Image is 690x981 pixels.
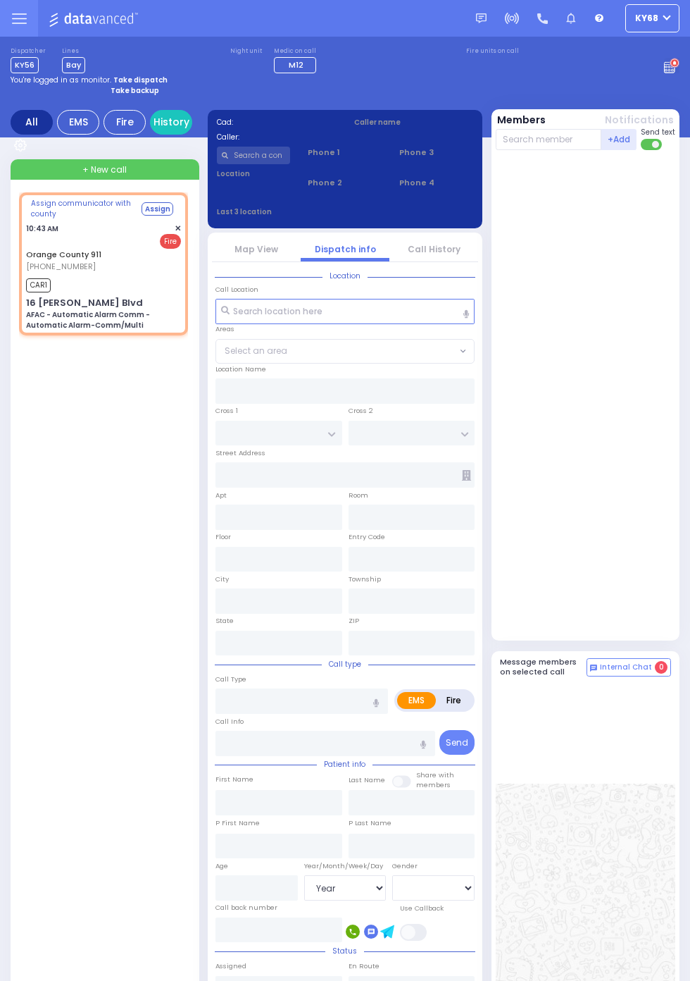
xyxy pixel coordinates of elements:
[26,261,96,272] span: [PHONE_NUMBER]
[586,658,671,677] button: Internal Chat 0
[655,661,667,674] span: 0
[274,47,320,56] label: Medic on call
[641,127,675,137] span: Send text
[400,903,444,913] label: Use Callback
[62,57,85,73] span: Bay
[354,117,474,128] label: Caller name
[215,818,260,828] label: P First Name
[315,243,376,255] a: Dispatch info
[215,861,228,871] label: Age
[215,674,246,684] label: Call Type
[349,775,385,785] label: Last Name
[217,132,337,142] label: Caller:
[416,780,451,789] span: members
[175,223,181,235] span: ✕
[215,448,265,458] label: Street Address
[234,243,278,255] a: Map View
[399,177,473,189] span: Phone 4
[11,75,111,85] span: You're logged in as monitor.
[215,490,227,500] label: Apt
[349,818,391,828] label: P Last Name
[217,117,337,128] label: Cad:
[31,198,140,219] span: Assign communicator with county
[497,113,546,128] button: Members
[625,4,679,32] button: ky68
[215,285,258,295] label: Call Location
[500,658,587,676] h5: Message members on selected call
[416,770,454,779] small: Share with
[349,574,381,584] label: Township
[590,665,597,672] img: comment-alt.png
[26,249,101,260] a: Orange County 911
[150,110,192,135] a: History
[349,490,368,500] label: Room
[435,692,472,709] label: Fire
[397,692,436,709] label: EMS
[215,616,234,626] label: State
[225,345,287,357] span: Select an area
[62,47,85,56] label: Lines
[217,206,346,217] label: Last 3 location
[26,223,58,234] span: 10:43 AM
[466,47,519,56] label: Fire units on call
[308,177,382,189] span: Phone 2
[349,961,379,971] label: En Route
[439,730,475,755] button: Send
[11,110,53,135] div: All
[496,129,602,150] input: Search member
[349,532,385,542] label: Entry Code
[82,163,127,176] span: + New call
[215,574,229,584] label: City
[308,147,382,159] span: Phone 1
[304,861,387,871] div: Year/Month/Week/Day
[601,129,636,150] button: +Add
[26,296,143,310] div: 16 [PERSON_NAME] Blvd
[325,946,364,956] span: Status
[322,659,368,670] span: Call type
[215,299,475,324] input: Search location here
[160,234,181,249] span: Fire
[26,309,181,331] div: AFAC - Automatic Alarm Comm - Automatic Alarm-Comm/Multi
[111,85,159,96] strong: Take backup
[289,59,303,70] span: M12
[217,168,291,179] label: Location
[215,364,266,374] label: Location Name
[392,861,418,871] label: Gender
[399,147,473,159] span: Phone 3
[635,12,658,25] span: ky68
[349,616,359,626] label: ZIP
[462,470,471,481] span: Other building occupants
[349,406,373,416] label: Cross 2
[600,662,652,672] span: Internal Chat
[322,271,368,281] span: Location
[113,75,168,85] strong: Take dispatch
[142,202,173,216] button: Assign
[215,717,244,727] label: Call Info
[215,775,253,784] label: First Name
[230,47,262,56] label: Night unit
[26,278,51,292] span: CAR1
[476,13,487,24] img: message.svg
[317,759,372,770] span: Patient info
[215,961,246,971] label: Assigned
[11,57,39,73] span: KY56
[215,532,231,542] label: Floor
[215,406,238,416] label: Cross 1
[103,110,146,135] div: Fire
[57,110,99,135] div: EMS
[217,147,291,164] input: Search a contact
[408,243,460,255] a: Call History
[215,324,234,334] label: Areas
[215,903,277,913] label: Call back number
[49,10,142,27] img: Logo
[11,47,46,56] label: Dispatcher
[641,137,663,152] label: Turn off text
[605,113,674,128] button: Notifications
